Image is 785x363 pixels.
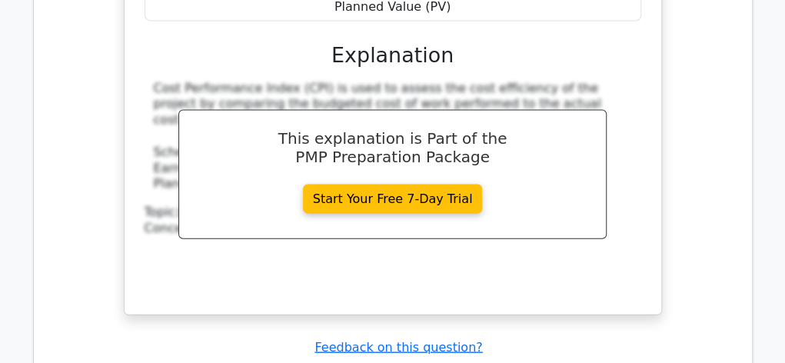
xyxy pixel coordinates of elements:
[154,43,632,68] h3: Explanation
[145,221,641,237] div: Concept:
[303,185,483,214] a: Start Your Free 7-Day Trial
[145,205,641,221] div: Topic:
[154,81,632,193] div: Cost Performance Index (CPI) is used to assess the cost efficiency of the project by comparing th...
[314,340,482,355] a: Feedback on this question?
